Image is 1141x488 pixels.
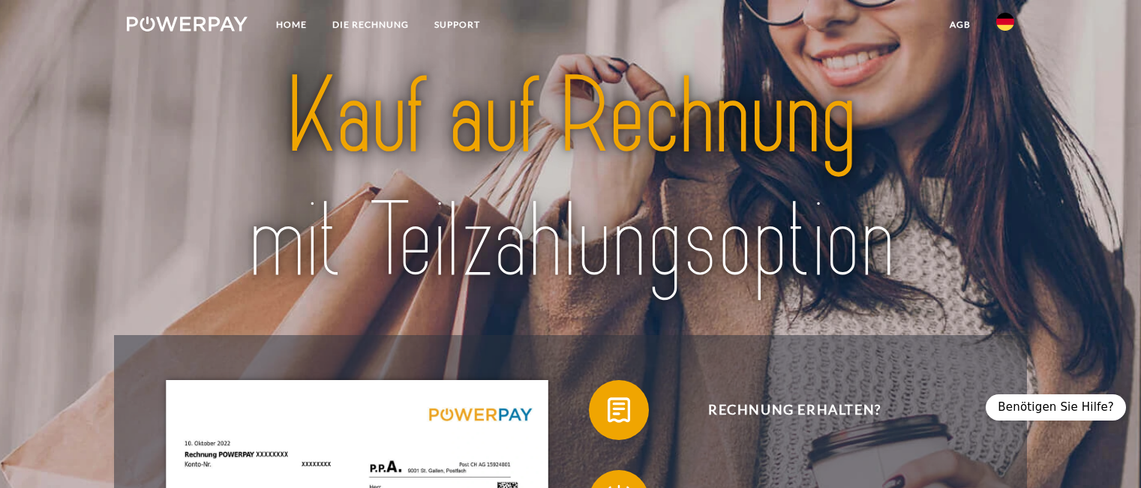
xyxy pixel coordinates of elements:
img: logo-powerpay-white.svg [127,16,248,31]
div: Benötigen Sie Hilfe? [986,394,1126,421]
span: Rechnung erhalten? [611,380,978,440]
button: Rechnung erhalten? [589,380,979,440]
a: Home [263,11,320,38]
img: qb_bill.svg [600,391,638,429]
a: SUPPORT [422,11,493,38]
img: de [996,13,1014,31]
img: title-powerpay_de.svg [170,49,970,309]
a: DIE RECHNUNG [320,11,422,38]
a: agb [937,11,983,38]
